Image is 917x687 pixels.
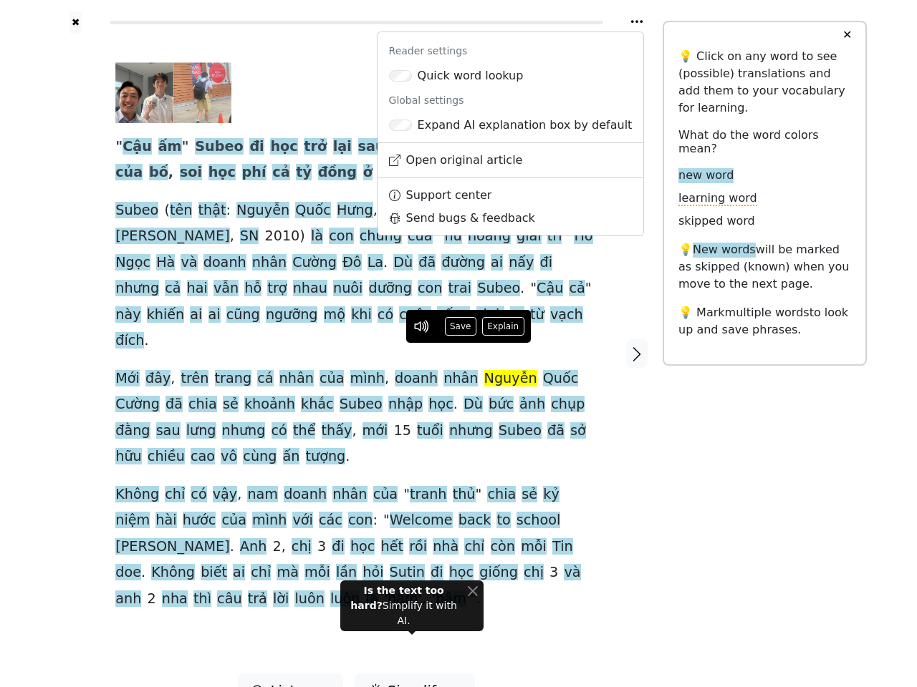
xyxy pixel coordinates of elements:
[272,538,281,556] span: 2
[221,448,237,466] span: vô
[373,486,398,504] span: của
[496,512,510,530] span: to
[147,590,155,608] span: 2
[115,138,123,156] span: "
[162,590,188,608] span: nha
[540,254,553,272] span: đi
[236,202,289,220] span: Nguyễn
[115,164,143,182] span: của
[678,128,851,155] h6: What do the word colors mean?
[293,280,327,298] span: nhau
[378,149,644,172] a: Open original article
[247,486,278,504] span: nam
[266,306,318,324] span: ngưỡng
[201,564,227,582] span: biết
[249,138,264,156] span: đi
[182,138,189,156] span: "
[306,448,346,466] span: tượng
[350,585,443,611] strong: Is the text too hard?
[324,306,345,324] span: mộ
[115,564,141,582] span: doe
[378,87,644,114] div: Global settings
[678,48,851,117] p: 💡 Click on any word to see (possible) translations and add them to your vocabulary for learning.
[522,486,537,504] span: sẻ
[378,184,644,207] a: Support center
[468,228,511,245] span: hoàng
[240,228,259,245] span: SN
[230,228,234,245] span: ,
[552,538,573,556] span: Tin
[499,422,542,440] span: Subeo
[418,280,442,298] span: con
[293,422,316,440] span: thể
[329,228,353,245] span: con
[390,564,425,582] span: Sutin
[208,164,236,182] span: học
[294,590,324,608] span: luôn
[437,306,470,324] span: sống
[223,396,239,414] span: sẻ
[408,228,432,245] span: của
[115,62,231,123] img: avatar1755155882260-17551558876242029134719-0-0-1005-1920-crop-1755155917394706628523.jpg
[444,228,461,245] span: nữ
[333,280,363,298] span: nuôi
[358,138,385,156] span: sau
[248,590,267,608] span: trả
[467,583,478,598] button: Close
[569,280,585,298] span: cả
[336,564,357,582] span: lần
[395,370,438,388] span: doanh
[431,564,443,582] span: đi
[530,306,544,324] span: từ
[369,280,412,298] span: dưỡng
[378,207,644,230] a: Send bugs & feedback
[403,486,410,504] span: "
[585,280,592,298] span: "
[226,202,231,220] span: :
[251,564,271,582] span: chỉ
[438,228,445,245] span: "
[453,396,458,414] span: .
[148,448,185,466] span: chiều
[151,564,195,582] span: Không
[547,422,565,440] span: đã
[198,202,226,220] span: thật
[332,538,345,556] span: đi
[543,486,559,504] span: kỷ
[115,590,141,608] span: anh
[115,448,141,466] span: hữu
[296,164,312,182] span: tỷ
[332,486,367,504] span: nhân
[363,422,388,440] span: mới
[678,214,755,229] span: skipped word
[252,512,287,530] span: mình
[342,254,362,272] span: Đô
[418,117,633,134] div: Expand AI explanation box by default
[409,538,427,556] span: rồi
[476,486,482,504] span: "
[273,590,289,608] span: lời
[181,254,197,272] span: và
[226,306,260,324] span: cũng
[115,254,150,272] span: Ngọc
[393,254,413,272] span: Dù
[292,538,312,556] span: chị
[476,306,505,324] span: sinh
[244,396,295,414] span: khoảnh
[190,306,202,324] span: ai
[295,202,331,220] span: Quốc
[489,396,514,414] span: bức
[282,538,286,556] span: ,
[330,590,360,608] span: luôn
[193,590,211,608] span: thì
[549,564,558,582] span: 3
[265,228,300,245] span: 2010
[521,538,547,556] span: mỗi
[428,396,453,414] span: học
[519,396,545,414] span: ảnh
[458,512,491,530] span: back
[115,370,140,388] span: Mới
[491,254,503,272] span: ai
[449,564,474,582] span: học
[252,254,287,272] span: nhân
